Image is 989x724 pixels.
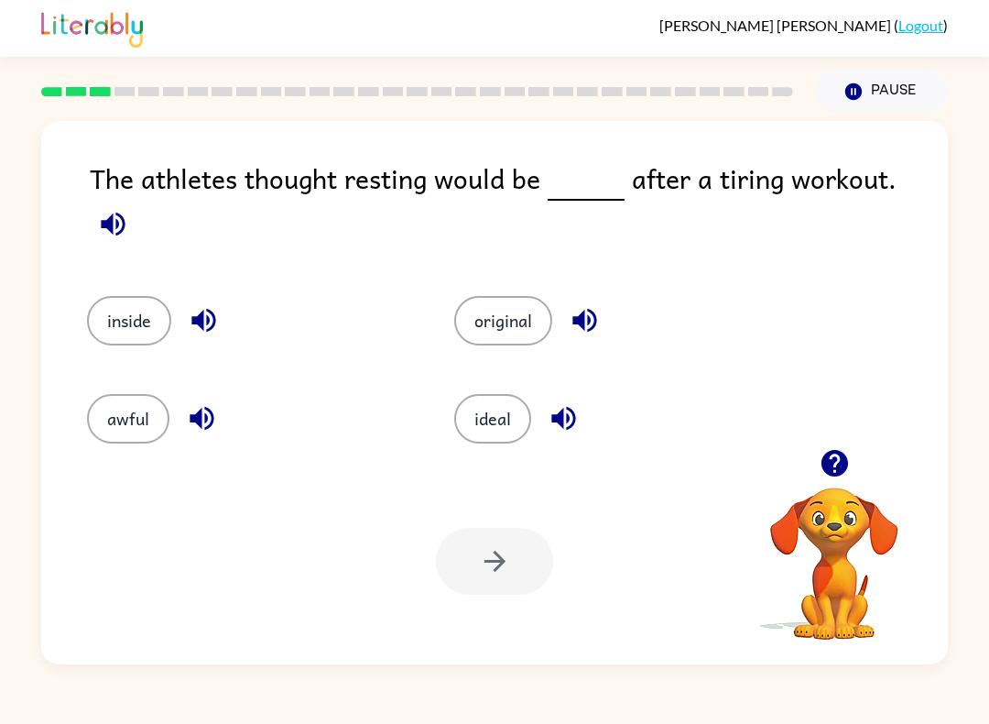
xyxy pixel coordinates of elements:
[659,16,894,34] span: [PERSON_NAME] [PERSON_NAME]
[454,296,552,346] button: original
[87,394,169,444] button: awful
[454,394,531,444] button: ideal
[815,71,948,113] button: Pause
[41,7,143,48] img: Literably
[90,158,948,259] div: The athletes thought resting would be after a tiring workout.
[659,16,948,34] div: ( )
[87,296,171,346] button: inside
[743,459,926,642] video: Your browser must support playing .mp4 files to use Literably. Please try using another browser.
[898,16,943,34] a: Logout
